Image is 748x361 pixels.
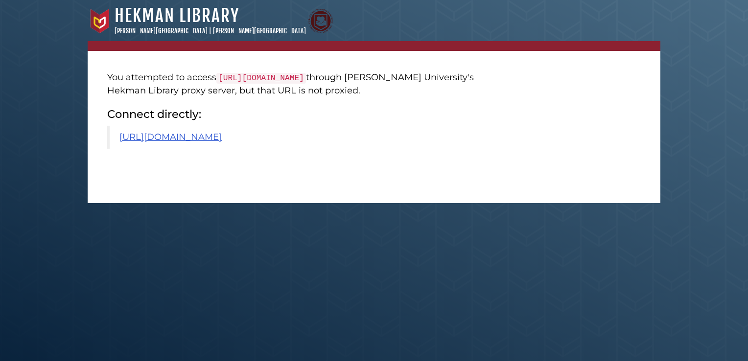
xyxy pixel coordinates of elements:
code: [URL][DOMAIN_NAME] [216,73,306,84]
h2: Connect directly: [107,107,501,121]
a: Hekman Library [115,5,239,26]
nav: breadcrumb [88,41,660,51]
img: Calvin University [88,9,112,33]
p: [PERSON_NAME][GEOGRAPHIC_DATA] | [PERSON_NAME][GEOGRAPHIC_DATA] [115,26,306,36]
a: [URL][DOMAIN_NAME] [119,132,222,142]
img: Calvin Theological Seminary [308,9,333,33]
p: You attempted to access through [PERSON_NAME] University's Hekman Library proxy server, but that ... [107,71,501,97]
